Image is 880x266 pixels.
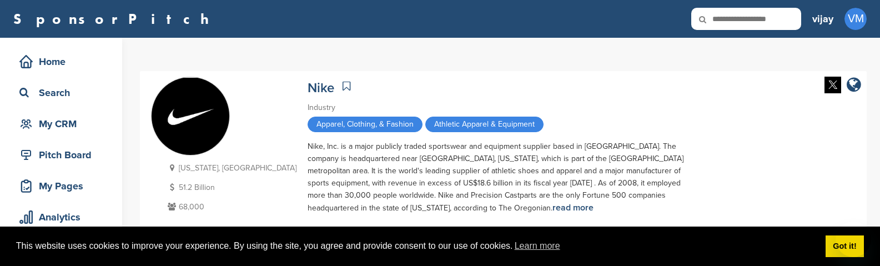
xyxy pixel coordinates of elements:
img: Sponsorpitch & Nike [152,78,229,155]
div: Search [17,83,111,103]
div: Analytics [17,207,111,227]
p: Viewed less than a minute ago [490,225,602,239]
span: Athletic Apparel & Equipment [425,117,544,132]
p: 68,000 [165,200,296,214]
a: Home [11,49,111,74]
a: learn more about cookies [513,238,562,254]
a: My Pages [11,173,111,199]
div: My CRM [17,114,111,134]
span: This website uses cookies to improve your experience. By using the site, you agree and provide co... [16,238,817,254]
iframe: Button to launch messaging window [836,222,871,257]
a: Analytics [11,204,111,230]
a: Search [11,80,111,106]
a: dismiss cookie message [826,235,864,258]
span: Apparel, Clothing, & Fashion [308,117,423,132]
a: Pitch Board [11,142,111,168]
p: [US_STATE], [GEOGRAPHIC_DATA] [165,161,296,175]
p: 35714 Views [401,225,452,239]
div: Nike, Inc. is a major publicly traded sportswear and equipment supplier based in [GEOGRAPHIC_DATA... [308,140,696,214]
a: Nike [308,80,334,96]
div: My Pages [17,176,111,196]
a: My CRM [11,111,111,137]
div: Industry [308,102,696,114]
a: SponsorPitch [13,12,216,26]
div: Pitch Board [17,145,111,165]
p: 51.2 Billion [165,180,296,194]
h3: vijay [812,11,833,27]
a: read more [552,202,594,213]
p: 697 Saves [635,225,676,239]
p: 468 Deals [313,225,358,239]
div: Home [17,52,111,72]
a: vijay [812,7,833,31]
img: Twitter white [824,77,841,93]
span: VM [844,8,867,30]
a: company link [847,77,861,95]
